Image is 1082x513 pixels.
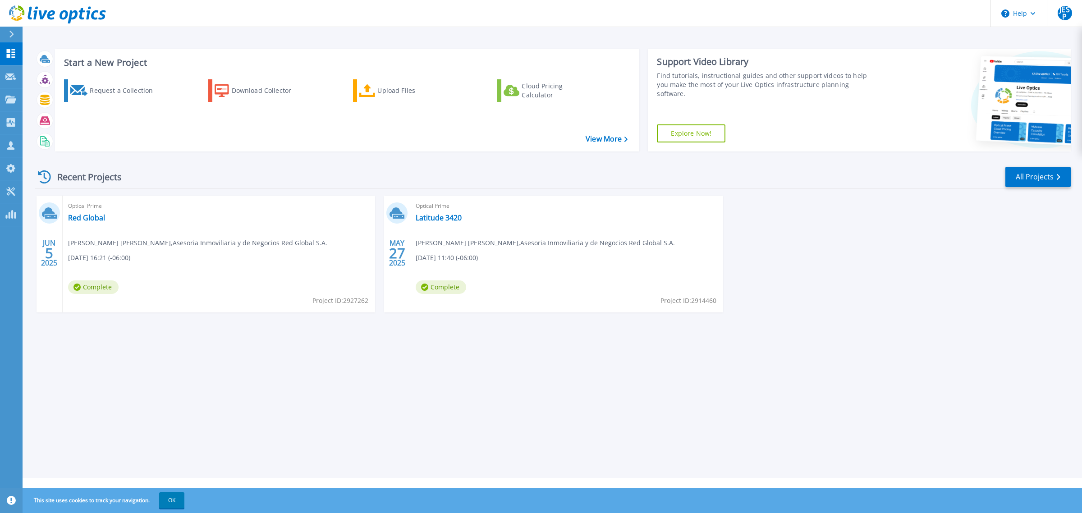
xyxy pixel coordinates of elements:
span: JESP [1058,6,1072,20]
div: Download Collector [232,82,304,100]
a: Cloud Pricing Calculator [497,79,598,102]
span: [DATE] 16:21 (-06:00) [68,253,130,263]
h3: Start a New Project [64,58,628,68]
span: This site uses cookies to track your navigation. [25,492,184,508]
div: Upload Files [377,82,449,100]
a: Latitude 3420 [416,213,462,222]
span: Optical Prime [68,201,370,211]
a: Red Global [68,213,105,222]
a: Upload Files [353,79,454,102]
a: Download Collector [208,79,309,102]
span: Project ID: 2927262 [312,296,368,306]
span: Complete [68,280,119,294]
span: Project ID: 2914460 [660,296,716,306]
a: Request a Collection [64,79,165,102]
div: Cloud Pricing Calculator [522,82,594,100]
a: All Projects [1005,167,1071,187]
button: OK [159,492,184,508]
div: Support Video Library [657,56,875,68]
span: [DATE] 11:40 (-06:00) [416,253,478,263]
div: Request a Collection [90,82,162,100]
span: Optical Prime [416,201,717,211]
div: JUN 2025 [41,237,58,270]
span: 27 [389,249,405,257]
span: Complete [416,280,466,294]
a: Explore Now! [657,124,725,142]
span: [PERSON_NAME] [PERSON_NAME] , Asesoria Inmoviliaria y de Negocios Red Global S.A. [416,238,675,248]
a: View More [586,135,628,143]
span: [PERSON_NAME] [PERSON_NAME] , Asesoria Inmoviliaria y de Negocios Red Global S.A. [68,238,327,248]
div: MAY 2025 [389,237,406,270]
div: Find tutorials, instructional guides and other support videos to help you make the most of your L... [657,71,875,98]
span: 5 [45,249,53,257]
div: Recent Projects [35,166,134,188]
